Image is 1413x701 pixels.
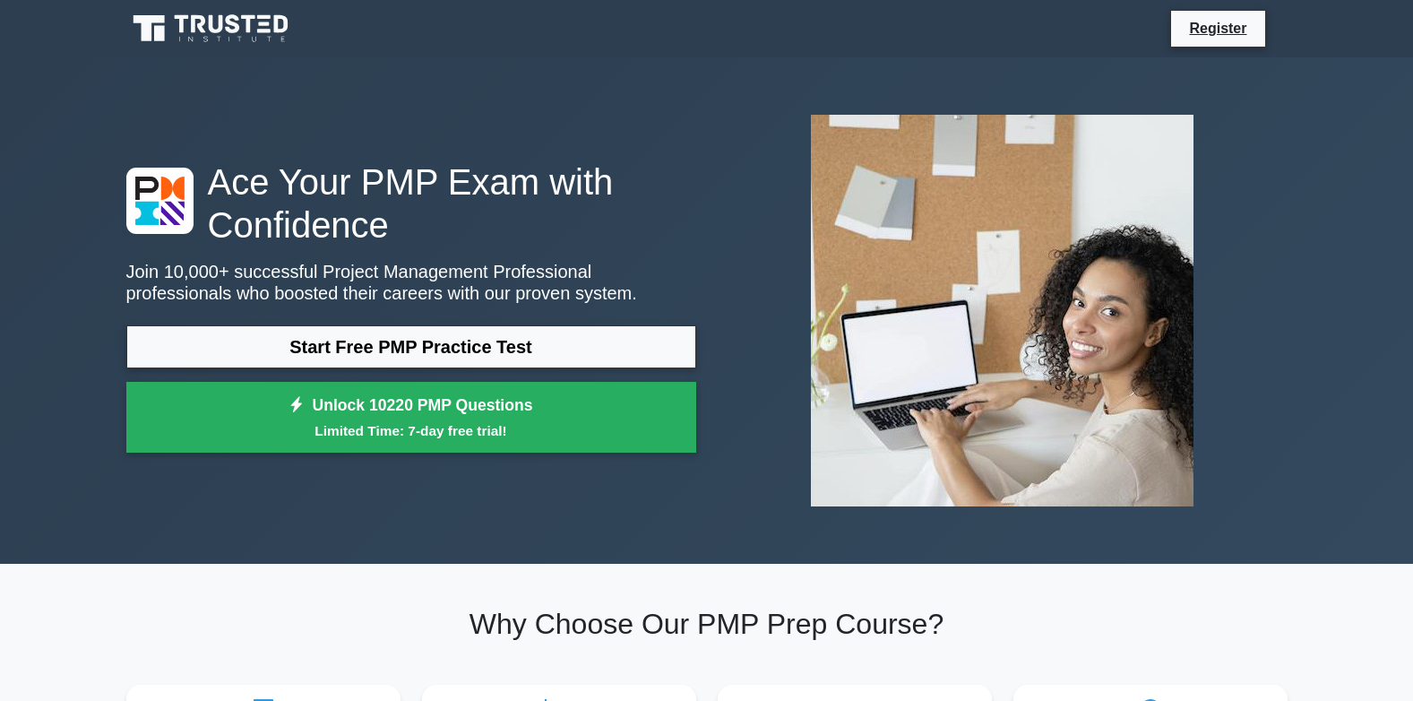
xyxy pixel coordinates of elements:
h2: Why Choose Our PMP Prep Course? [126,607,1288,641]
h1: Ace Your PMP Exam with Confidence [126,160,696,247]
a: Register [1178,17,1257,39]
p: Join 10,000+ successful Project Management Professional professionals who boosted their careers w... [126,261,696,304]
a: Start Free PMP Practice Test [126,325,696,368]
a: Unlock 10220 PMP QuestionsLimited Time: 7-day free trial! [126,382,696,454]
small: Limited Time: 7-day free trial! [149,420,674,441]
